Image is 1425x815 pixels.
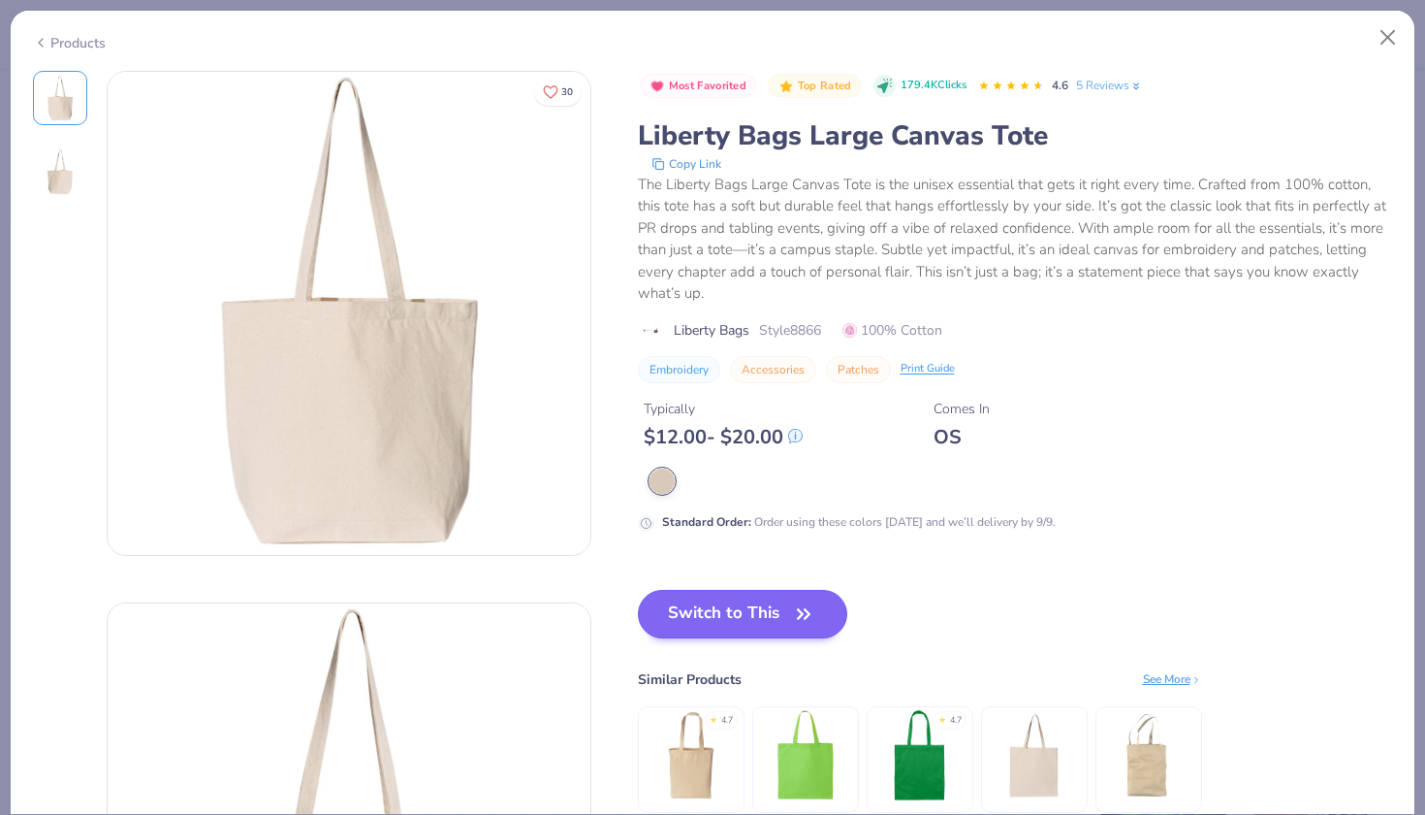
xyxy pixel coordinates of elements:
img: Oad 12 Oz Tote Bag [988,709,1080,801]
button: Switch to This [638,590,848,638]
img: Top Rated sort [778,79,794,94]
div: $ 12.00 - $ 20.00 [644,425,803,449]
div: Comes In [934,399,990,419]
button: Badge Button [768,74,861,99]
div: Typically [644,399,803,419]
img: Bag Edge Canvas Grocery Tote [759,709,851,801]
div: ★ [938,714,946,722]
button: Like [534,78,582,106]
span: Top Rated [798,81,852,91]
div: Order using these colors [DATE] and we’ll delivery by 9/9. [662,513,1056,531]
img: Econscious Eco Everyday Tote [1102,709,1194,801]
button: copy to clipboard [646,154,727,174]
strong: Standard Order : [662,514,751,530]
div: 4.7 [950,714,962,728]
div: ★ [710,714,717,722]
button: Close [1370,19,1407,56]
img: Most Favorited sort [649,79,665,94]
span: 4.6 [1052,78,1068,93]
a: 5 Reviews [1076,77,1143,94]
img: Back [37,148,83,195]
div: OS [934,425,990,449]
div: See More [1143,670,1202,688]
img: brand logo [638,323,664,339]
div: Liberty Bags Large Canvas Tote [638,117,1393,154]
span: 100% Cotton [842,320,942,341]
button: Accessories [730,356,816,383]
div: 4.6 Stars [978,71,1044,102]
span: 30 [561,87,573,97]
span: Liberty Bags [674,320,749,341]
div: Print Guide [901,361,955,377]
img: BAGedge 6 oz. Canvas Promo Tote [873,709,966,801]
img: Front [37,75,83,121]
img: Front [108,72,590,555]
span: Style 8866 [759,320,821,341]
img: Liberty Bags Susan Canvas Tote [645,709,737,801]
div: The Liberty Bags Large Canvas Tote is the unisex essential that gets it right every time. Crafted... [638,174,1393,305]
button: Badge Button [640,74,757,99]
span: 179.4K Clicks [901,78,966,94]
div: 4.7 [721,714,733,728]
button: Embroidery [638,356,720,383]
div: Products [33,33,106,53]
div: Similar Products [638,669,742,690]
span: Most Favorited [669,81,746,91]
button: Patches [826,356,891,383]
